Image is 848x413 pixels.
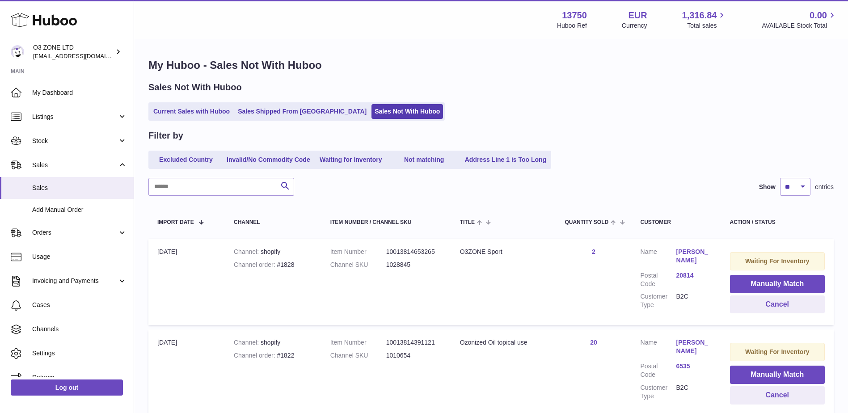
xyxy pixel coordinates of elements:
[11,379,123,396] a: Log out
[386,351,442,360] dd: 1010654
[641,338,676,358] dt: Name
[386,248,442,256] dd: 10013814653265
[234,219,312,225] div: Channel
[234,338,312,347] div: shopify
[32,301,127,309] span: Cases
[234,352,277,359] strong: Channel order
[32,137,118,145] span: Stock
[148,130,183,142] h2: Filter by
[330,338,386,347] dt: Item Number
[745,257,809,265] strong: Waiting For Inventory
[32,184,127,192] span: Sales
[388,152,460,167] a: Not matching
[628,9,647,21] strong: EUR
[641,271,676,288] dt: Postal Code
[234,248,261,255] strong: Channel
[32,349,127,358] span: Settings
[330,248,386,256] dt: Item Number
[330,351,386,360] dt: Channel SKU
[622,21,647,30] div: Currency
[557,21,587,30] div: Huboo Ref
[810,9,827,21] span: 0.00
[745,348,809,355] strong: Waiting For Inventory
[32,161,118,169] span: Sales
[235,104,370,119] a: Sales Shipped From [GEOGRAPHIC_DATA]
[676,292,712,309] dd: B2C
[592,248,595,255] a: 2
[32,113,118,121] span: Listings
[157,219,194,225] span: Import date
[32,373,127,382] span: Returns
[33,43,114,60] div: O3 ZONE LTD
[32,228,118,237] span: Orders
[682,9,727,30] a: 1,316.84 Total sales
[148,239,225,325] td: [DATE]
[460,219,475,225] span: Title
[676,362,712,371] a: 6535
[32,206,127,214] span: Add Manual Order
[676,338,712,355] a: [PERSON_NAME]
[562,9,587,21] strong: 13750
[730,386,825,405] button: Cancel
[330,261,386,269] dt: Channel SKU
[11,45,24,59] img: hello@o3zoneltd.co.uk
[386,338,442,347] dd: 10013814391121
[234,261,312,269] div: #1828
[759,183,776,191] label: Show
[234,248,312,256] div: shopify
[730,219,825,225] div: Action / Status
[641,219,712,225] div: Customer
[32,277,118,285] span: Invoicing and Payments
[676,248,712,265] a: [PERSON_NAME]
[33,52,131,59] span: [EMAIL_ADDRESS][DOMAIN_NAME]
[150,152,222,167] a: Excluded Country
[32,325,127,333] span: Channels
[641,248,676,267] dt: Name
[150,104,233,119] a: Current Sales with Huboo
[730,275,825,293] button: Manually Match
[234,261,277,268] strong: Channel order
[315,152,387,167] a: Waiting for Inventory
[32,88,127,97] span: My Dashboard
[641,383,676,400] dt: Customer Type
[641,362,676,379] dt: Postal Code
[762,21,837,30] span: AVAILABLE Stock Total
[224,152,313,167] a: Invalid/No Commodity Code
[148,58,834,72] h1: My Huboo - Sales Not With Huboo
[641,292,676,309] dt: Customer Type
[460,248,547,256] div: O3ZONE Sport
[565,219,608,225] span: Quantity Sold
[371,104,443,119] a: Sales Not With Huboo
[676,383,712,400] dd: B2C
[590,339,597,346] a: 20
[762,9,837,30] a: 0.00 AVAILABLE Stock Total
[386,261,442,269] dd: 1028845
[32,253,127,261] span: Usage
[148,81,242,93] h2: Sales Not With Huboo
[682,9,717,21] span: 1,316.84
[330,219,442,225] div: Item Number / Channel SKU
[462,152,550,167] a: Address Line 1 is Too Long
[730,366,825,384] button: Manually Match
[687,21,727,30] span: Total sales
[676,271,712,280] a: 20814
[234,351,312,360] div: #1822
[815,183,834,191] span: entries
[234,339,261,346] strong: Channel
[730,295,825,314] button: Cancel
[460,338,547,347] div: Ozonized Oil topical use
